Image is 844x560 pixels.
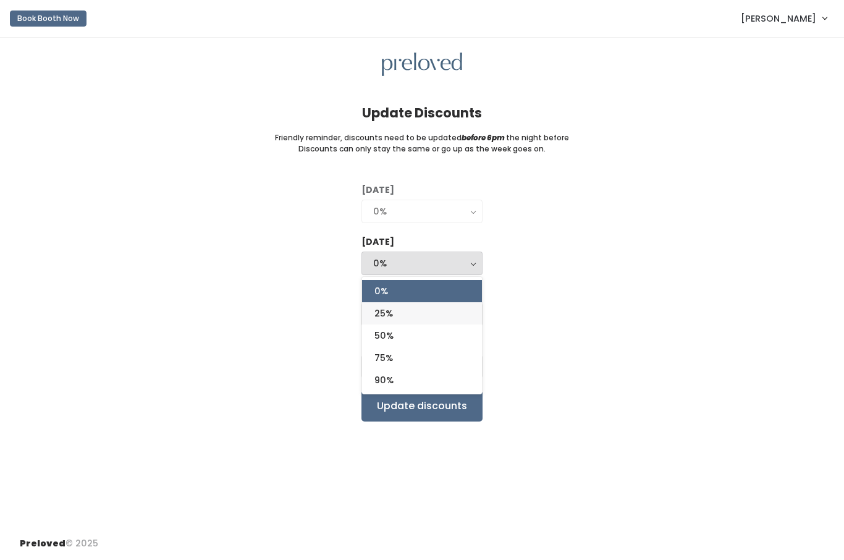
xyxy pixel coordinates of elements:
span: [PERSON_NAME] [741,12,816,25]
input: Update discounts [361,391,483,422]
a: [PERSON_NAME] [728,5,839,32]
a: Book Booth Now [10,5,87,32]
div: 0% [373,257,471,270]
button: Book Booth Now [10,11,87,27]
span: 25% [374,307,393,320]
span: 0% [374,284,388,298]
div: © 2025 [20,527,98,550]
small: Discounts can only stay the same or go up as the week goes on. [298,143,546,155]
label: [DATE] [361,184,394,197]
span: 75% [374,351,393,365]
span: 90% [374,373,394,387]
img: preloved logo [382,53,462,77]
button: 0% [361,200,483,223]
span: 50% [374,329,394,342]
label: [DATE] [361,235,394,248]
button: 0% [361,252,483,275]
i: before 6pm [462,132,505,143]
div: 0% [373,205,471,218]
h4: Update Discounts [362,106,482,120]
span: Preloved [20,537,65,549]
small: Friendly reminder, discounts need to be updated the night before [275,132,569,143]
